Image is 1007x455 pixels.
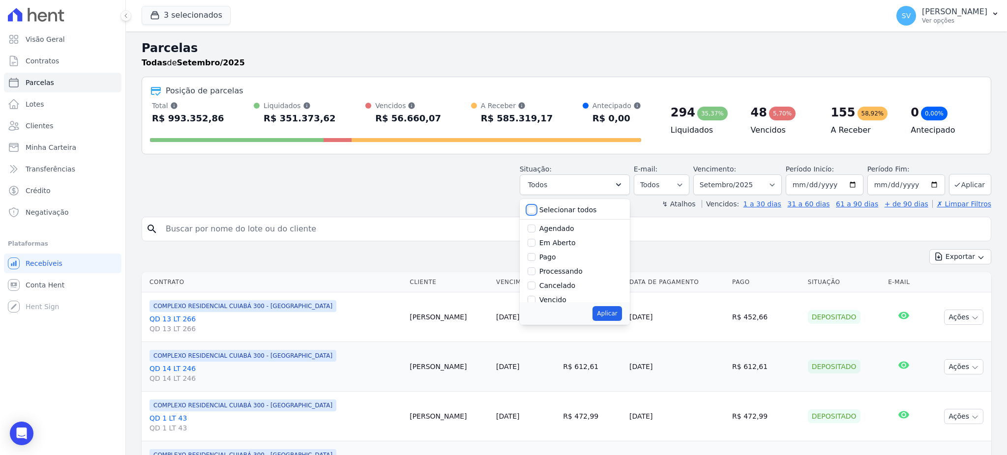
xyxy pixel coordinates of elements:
[539,253,556,261] label: Pago
[539,225,574,232] label: Agendado
[149,314,402,334] a: QD 13 LT 266QD 13 LT 266
[884,272,923,292] th: E-mail
[4,29,121,49] a: Visão Geral
[142,39,991,57] h2: Parcelas
[625,392,728,441] td: [DATE]
[804,272,884,292] th: Situação
[26,34,65,44] span: Visão Geral
[922,17,987,25] p: Ver opções
[4,275,121,295] a: Conta Hent
[26,99,44,109] span: Lotes
[4,138,121,157] a: Minha Carteira
[769,107,796,120] div: 5,70%
[406,392,492,441] td: [PERSON_NAME]
[142,57,245,69] p: de
[496,412,519,420] a: [DATE]
[592,306,622,321] button: Aplicar
[4,94,121,114] a: Lotes
[929,249,991,264] button: Exportar
[625,292,728,342] td: [DATE]
[693,165,736,173] label: Vencimento:
[496,313,519,321] a: [DATE]
[149,423,402,433] span: QD 1 LT 43
[496,363,519,370] a: [DATE]
[932,200,991,208] a: ✗ Limpar Filtros
[728,342,804,392] td: R$ 612,61
[728,392,804,441] td: R$ 472,99
[26,56,59,66] span: Contratos
[166,85,243,97] div: Posição de parcelas
[26,78,54,87] span: Parcelas
[10,422,33,445] div: Open Intercom Messenger
[26,207,69,217] span: Negativação
[4,116,121,136] a: Clientes
[142,272,406,292] th: Contrato
[4,202,121,222] a: Negativação
[149,399,336,411] span: COMPLEXO RESIDENCIAL CUIABÁ 300 - [GEOGRAPHIC_DATA]
[492,272,559,292] th: Vencimento
[539,296,566,304] label: Vencido
[149,324,402,334] span: QD 13 LT 266
[4,181,121,200] a: Crédito
[520,165,552,173] label: Situação:
[836,200,878,208] a: 61 a 90 dias
[592,101,641,111] div: Antecipado
[142,58,167,67] strong: Todas
[808,310,860,324] div: Depositado
[830,124,895,136] h4: A Receber
[528,179,547,191] span: Todos
[592,111,641,126] div: R$ 0,00
[26,164,75,174] span: Transferências
[149,350,336,362] span: COMPLEXO RESIDENCIAL CUIABÁ 300 - [GEOGRAPHIC_DATA]
[406,272,492,292] th: Cliente
[786,165,834,173] label: Período Inicío:
[808,360,860,373] div: Depositado
[539,206,597,214] label: Selecionar todos
[921,107,948,120] div: 0,00%
[177,58,245,67] strong: Setembro/2025
[944,310,983,325] button: Ações
[911,105,919,120] div: 0
[697,107,728,120] div: 35,37%
[751,124,815,136] h4: Vencidos
[830,105,855,120] div: 155
[26,280,64,290] span: Conta Hent
[728,292,804,342] td: R$ 452,66
[949,174,991,195] button: Aplicar
[149,373,402,383] span: QD 14 LT 246
[375,101,441,111] div: Vencidos
[671,124,735,136] h4: Liquidados
[4,159,121,179] a: Transferências
[858,107,888,120] div: 58,92%
[152,101,224,111] div: Total
[625,272,728,292] th: Data de Pagamento
[264,101,336,111] div: Liquidados
[481,111,553,126] div: R$ 585.319,17
[4,51,121,71] a: Contratos
[751,105,767,120] div: 48
[26,186,51,196] span: Crédito
[662,200,695,208] label: ↯ Atalhos
[559,342,625,392] td: R$ 612,61
[539,282,575,289] label: Cancelado
[149,413,402,433] a: QD 1 LT 43QD 1 LT 43
[264,111,336,126] div: R$ 351.373,62
[559,392,625,441] td: R$ 472,99
[885,200,928,208] a: + de 90 dias
[539,267,583,275] label: Processando
[375,111,441,126] div: R$ 56.660,07
[149,300,336,312] span: COMPLEXO RESIDENCIAL CUIABÁ 300 - [GEOGRAPHIC_DATA]
[671,105,695,120] div: 294
[902,12,911,19] span: SV
[406,292,492,342] td: [PERSON_NAME]
[152,111,224,126] div: R$ 993.352,86
[922,7,987,17] p: [PERSON_NAME]
[911,124,975,136] h4: Antecipado
[26,142,76,152] span: Minha Carteira
[743,200,781,208] a: 1 a 30 dias
[728,272,804,292] th: Pago
[26,121,53,131] span: Clientes
[944,409,983,424] button: Ações
[142,6,231,25] button: 3 selecionados
[26,258,62,268] span: Recebíveis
